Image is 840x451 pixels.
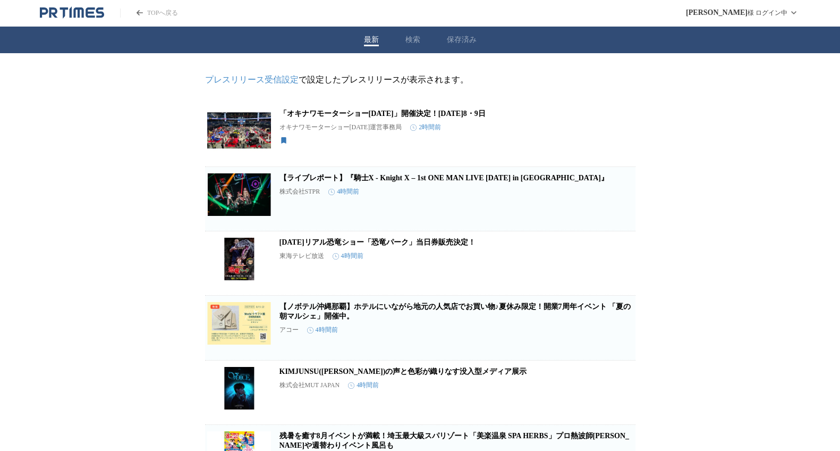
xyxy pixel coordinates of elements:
a: [DATE]リアル恐竜ショー「恐竜パーク」当日券販売決定！ [279,238,476,246]
time: 4時間前 [348,381,379,390]
span: [PERSON_NAME] [686,9,748,17]
a: 【ライブレポート】『騎士X - Knight X – 1st ONE MAN LIVE [DATE] in [GEOGRAPHIC_DATA]』 [279,174,609,182]
p: 東海テレビ放送 [279,252,324,261]
time: 4時間前 [307,325,338,335]
a: KIMJUNSU([PERSON_NAME])の声と色彩が織りなす没入型メディア展示 [279,368,527,375]
time: 4時間前 [328,187,359,196]
button: 保存済み [447,35,477,45]
p: アコー [279,325,299,335]
img: 【ノボテル沖縄那覇】ホテルにいながら地元の人気店でお買い物♪夏休み限定！開業7周年イベント 「夏の朝マルシェ」開催中。 [207,302,271,345]
button: 最新 [364,35,379,45]
img: 【ライブレポート】『騎士X - Knight X – 1st ONE MAN LIVE 2025 in 日本武道館』 [207,173,271,216]
p: オキナワモーターショー[DATE]運営事務局 [279,123,402,132]
a: PR TIMESのトップページはこちら [40,6,104,19]
img: KIMJUNSU(ジュンス)の声と色彩が織りなす没入型メディア展示 [207,367,271,410]
a: 「オキナワモーターショー[DATE]」開催決定！[DATE]8・9日 [279,110,486,118]
time: 2時間前 [410,123,441,132]
p: 株式会社MUT JAPAN [279,381,340,390]
button: 検索 [405,35,420,45]
p: で設定したプレスリリースが表示されます。 [205,74,635,86]
a: プレスリリース受信設定 [205,75,299,84]
p: 株式会社STPR [279,187,320,196]
svg: 保存済み [279,136,288,145]
a: PR TIMESのトップページはこちら [120,9,178,18]
img: 8/16（土）リアル恐竜ショー「恐竜パーク」当日券販売決定！ [207,238,271,280]
time: 4時間前 [333,252,363,261]
a: 【ノボテル沖縄那覇】ホテルにいながら地元の人気店でお買い物♪夏休み限定！開業7周年イベント 「夏の朝マルシェ」開催中。 [279,303,631,320]
img: 「オキナワモーターショー2025」開催決定！2025年11月8・9日 [207,109,271,152]
a: 残暑を癒す8月イベントが満載！埼玉最大級スパリゾート「美楽温泉 SPA HERBS」 プロ熱波師[PERSON_NAME]や週替わりイベント風呂も [279,432,630,449]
